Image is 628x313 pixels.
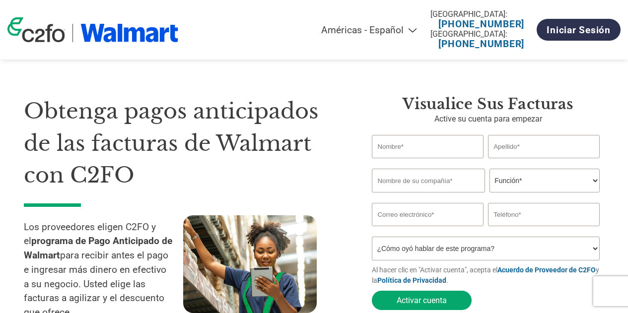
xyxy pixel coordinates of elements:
[430,9,532,19] div: [GEOGRAPHIC_DATA]:
[377,276,446,284] a: Política de Privacidad
[372,95,604,113] h3: Visualice sus facturas
[488,159,599,165] div: Invalid last name or last name is too long
[372,159,483,165] div: Invalid first name or first name is too long
[489,169,599,192] select: Title/Role
[372,291,472,310] button: Activar cuenta
[438,18,524,30] a: [PHONE_NUMBER]
[372,135,483,158] input: Nombre*
[488,135,599,158] input: Apellido*
[183,215,317,313] img: supply chain worker
[372,203,483,226] input: Invalid Email format
[372,193,599,199] div: Invalid company name or company name is too long
[24,235,172,261] strong: programa de Pago Anticipado de Walmart
[372,265,604,286] p: Al hacer clic en "Activar cuenta", acepta el y la .
[488,203,599,226] input: Teléfono*
[80,24,178,42] img: Walmart
[24,95,342,191] h1: Obtenga pagos anticipados de las facturas de Walmart con C2FO
[488,227,599,233] div: Inavlid Phone Number
[438,38,524,50] a: [PHONE_NUMBER]
[430,29,532,39] div: [GEOGRAPHIC_DATA]:
[372,227,483,233] div: Inavlid Email Address
[372,113,604,125] p: Active su cuenta para empezar
[7,17,65,42] img: c2fo logo
[537,19,621,41] a: Iniciar sesión
[497,266,596,274] a: Acuerdo de Proveedor de C2FO
[372,169,485,192] input: Nombre de su compañía*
